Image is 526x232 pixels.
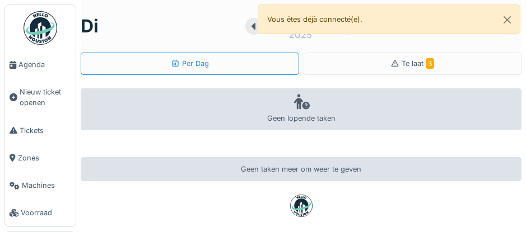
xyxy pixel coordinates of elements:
[5,78,76,116] a: Nieuw ticket openen
[5,117,76,144] a: Tickets
[18,153,71,163] span: Zones
[18,59,71,70] span: Agenda
[81,157,522,181] div: Geen taken meer om weer te geven
[20,125,71,136] span: Tickets
[402,59,434,68] span: Te laat
[5,51,76,78] a: Agenda
[5,144,76,172] a: Zones
[426,58,434,69] span: 3
[21,207,71,218] span: Voorraad
[5,172,76,199] a: Machines
[289,28,312,41] div: 2025
[81,16,99,37] h1: di
[22,180,71,191] span: Machines
[20,87,71,108] span: Nieuw ticket openen
[171,58,209,69] div: Per Dag
[81,88,522,130] div: Geen lopende taken
[495,5,520,35] button: Close
[24,11,57,45] img: Badge_color-CXgf-gQk.svg
[5,199,76,226] a: Voorraad
[258,4,521,34] div: Vous êtes déjà connecté(e).
[290,195,313,217] img: badge-BVDL4wpA.svg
